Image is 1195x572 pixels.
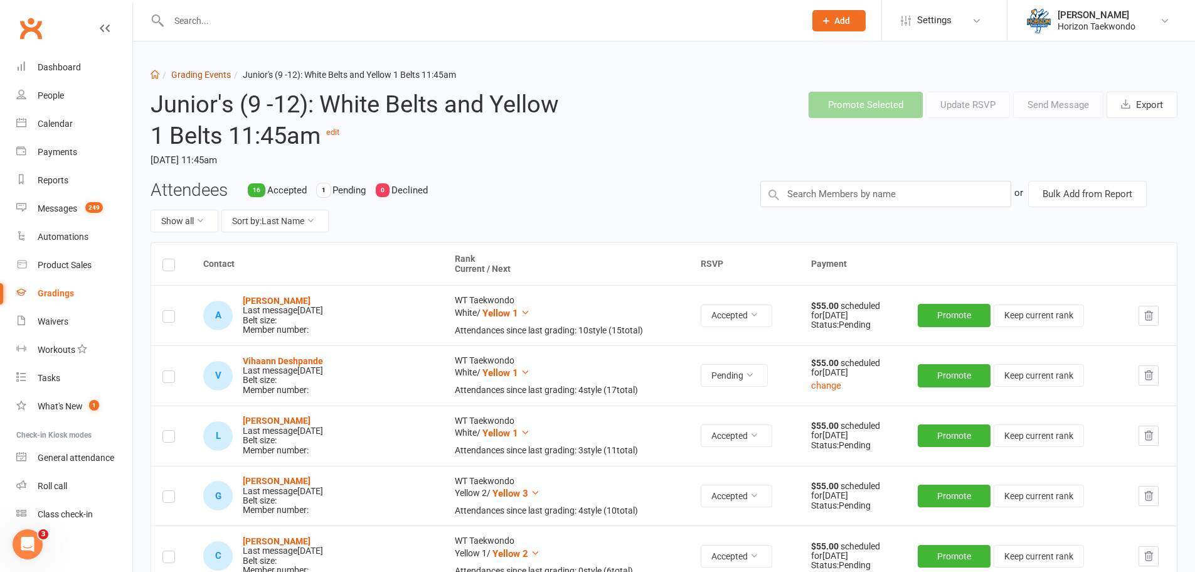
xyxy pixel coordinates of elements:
button: Yellow 1 [482,426,530,441]
button: Add [812,10,866,31]
button: Yellow 3 [492,486,540,501]
button: Bulk Add from Report [1028,181,1147,207]
a: Roll call [16,472,132,500]
span: 249 [85,202,103,213]
div: 1 [317,183,331,197]
div: Last message [DATE] [243,546,323,556]
a: Waivers [16,308,132,336]
th: Contact [192,243,443,285]
li: Junior's (9 -12): White Belts and Yellow 1 Belts 11:45am [231,68,456,82]
button: Sort by:Last Name [221,210,329,232]
div: Last message [DATE] [243,426,323,436]
div: What's New [38,401,83,411]
div: Workouts [38,345,75,355]
button: Yellow 1 [482,365,530,380]
span: Declined [391,185,428,196]
input: Search Members by name [760,181,1011,207]
div: Last message [DATE] [243,366,323,375]
td: WT Taekwondo White / [443,406,689,466]
input: Search... [165,12,796,30]
div: Roll call [38,481,67,491]
div: scheduled for [DATE] [811,301,896,321]
div: scheduled for [DATE] [811,359,896,378]
div: scheduled for [DATE] [811,542,896,561]
strong: $55.00 [811,301,841,311]
button: Yellow 2 [492,546,540,561]
span: Settings [917,6,952,35]
div: Status: Pending [811,320,896,330]
div: Horizon Taekwondo [1058,21,1135,32]
strong: $55.00 [811,481,841,491]
a: Reports [16,166,132,195]
div: Belt size: Member number: [243,296,323,335]
strong: Vihaann Deshpande [243,356,323,366]
div: Belt size: Member number: [243,416,323,455]
a: Grading Events [171,70,231,80]
a: Payments [16,138,132,166]
a: Class kiosk mode [16,500,132,529]
div: Attendances since last grading: 10 style ( 15 total) [455,326,678,335]
div: Attendances since last grading: 3 style ( 11 total) [455,446,678,455]
div: scheduled for [DATE] [811,482,896,501]
a: Calendar [16,110,132,138]
div: or [1014,181,1023,205]
button: Promote [918,485,991,507]
div: Leon Gunasekara [203,421,233,451]
a: [PERSON_NAME] [243,536,311,546]
div: Aaryan ALI [203,301,233,330]
span: Yellow 3 [492,488,528,499]
th: Payment [800,243,1177,285]
div: Gradings [38,288,74,298]
div: [PERSON_NAME] [1058,9,1135,21]
button: Accepted [701,305,772,327]
div: Belt size: Member number: [243,357,323,396]
a: What's New1 [16,392,132,421]
span: Accepted [267,185,307,196]
button: Yellow 1 [482,306,530,321]
time: [DATE] 11:45am [151,149,568,171]
button: Accepted [701,545,772,568]
th: RSVP [689,243,799,285]
div: Status: Pending [811,561,896,570]
strong: $55.00 [811,358,841,368]
button: Accepted [701,485,772,507]
button: Pending [701,364,768,387]
td: WT Taekwondo White / [443,345,689,406]
span: Yellow 1 [482,367,518,379]
iframe: Intercom live chat [13,529,43,559]
img: thumb_image1625461565.png [1026,8,1051,33]
a: Product Sales [16,251,132,279]
strong: [PERSON_NAME] [243,416,311,426]
div: Status: Pending [811,501,896,510]
div: Reports [38,175,68,185]
div: Vihaann Deshpande [203,361,233,391]
span: Yellow 2 [492,548,528,559]
span: Yellow 1 [482,428,518,439]
span: 3 [38,529,48,539]
a: Workouts [16,336,132,364]
button: Promote [918,364,991,387]
div: Calvin Kavi [203,541,233,571]
div: Belt size: Member number: [243,477,323,515]
div: George Irving-Kelly [203,481,233,510]
div: Attendances since last grading: 4 style ( 10 total) [455,506,678,515]
a: [PERSON_NAME] [243,476,311,486]
div: Automations [38,232,88,242]
button: Promote [918,545,991,568]
div: Last message [DATE] [243,306,323,315]
button: Promote [918,304,991,326]
a: [PERSON_NAME] [243,296,311,306]
a: Messages 249 [16,195,132,223]
button: Keep current rank [994,424,1084,447]
div: 0 [376,183,390,197]
div: General attendance [38,453,114,463]
div: Product Sales [38,260,92,270]
span: 1 [89,400,99,411]
a: People [16,82,132,110]
span: Pending [332,185,366,196]
div: Last message [DATE] [243,487,323,496]
a: General attendance kiosk mode [16,444,132,472]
